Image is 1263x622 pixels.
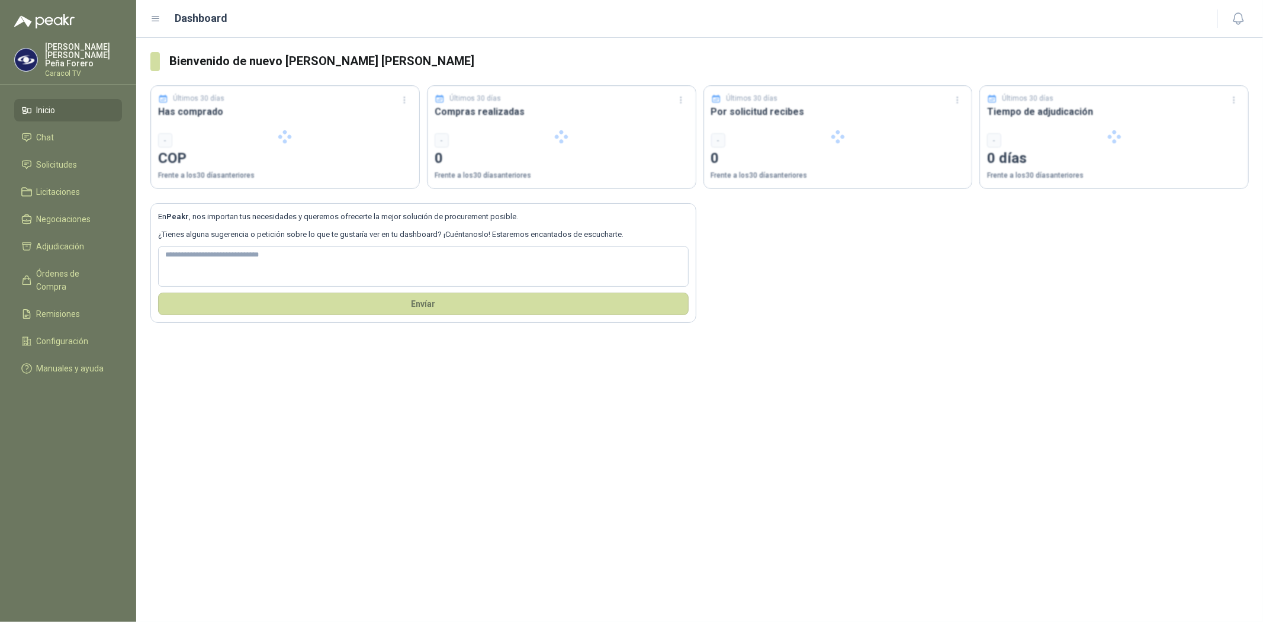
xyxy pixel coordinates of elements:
[37,362,104,375] span: Manuales y ayuda
[14,208,122,230] a: Negociaciones
[14,262,122,298] a: Órdenes de Compra
[37,240,85,253] span: Adjudicación
[37,335,89,348] span: Configuración
[14,126,122,149] a: Chat
[45,43,122,68] p: [PERSON_NAME] [PERSON_NAME] Peña Forero
[37,213,91,226] span: Negociaciones
[37,158,78,171] span: Solicitudes
[45,70,122,77] p: Caracol TV
[14,330,122,352] a: Configuración
[14,303,122,325] a: Remisiones
[37,307,81,320] span: Remisiones
[14,14,75,28] img: Logo peakr
[166,212,189,221] b: Peakr
[14,357,122,380] a: Manuales y ayuda
[14,99,122,121] a: Inicio
[37,104,56,117] span: Inicio
[169,52,1249,70] h3: Bienvenido de nuevo [PERSON_NAME] [PERSON_NAME]
[37,267,111,293] span: Órdenes de Compra
[37,131,54,144] span: Chat
[175,10,228,27] h1: Dashboard
[37,185,81,198] span: Licitaciones
[14,181,122,203] a: Licitaciones
[15,49,37,71] img: Company Logo
[158,211,689,223] p: En , nos importan tus necesidades y queremos ofrecerte la mejor solución de procurement posible.
[14,153,122,176] a: Solicitudes
[14,235,122,258] a: Adjudicación
[158,229,689,241] p: ¿Tienes alguna sugerencia o petición sobre lo que te gustaría ver en tu dashboard? ¡Cuéntanoslo! ...
[158,293,689,315] button: Envíar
